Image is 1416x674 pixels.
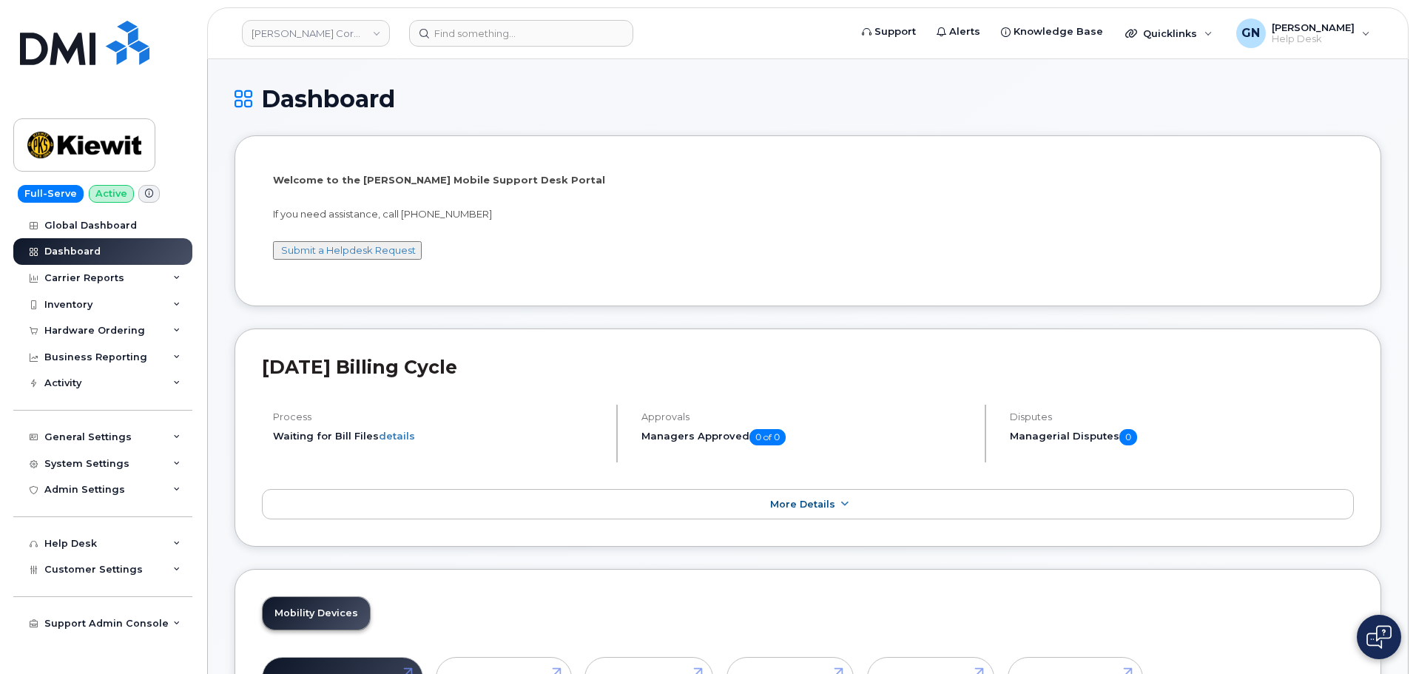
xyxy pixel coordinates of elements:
h2: [DATE] Billing Cycle [262,356,1354,378]
h4: Approvals [641,411,972,422]
button: Submit a Helpdesk Request [273,241,422,260]
a: Mobility Devices [263,597,370,630]
h5: Managerial Disputes [1010,429,1354,445]
li: Waiting for Bill Files [273,429,604,443]
h4: Disputes [1010,411,1354,422]
p: If you need assistance, call [PHONE_NUMBER] [273,207,1343,221]
a: details [379,430,415,442]
p: Welcome to the [PERSON_NAME] Mobile Support Desk Portal [273,173,1343,187]
span: 0 of 0 [749,429,786,445]
span: 0 [1119,429,1137,445]
span: More Details [770,499,835,510]
h1: Dashboard [235,86,1381,112]
a: Submit a Helpdesk Request [281,244,416,256]
img: Open chat [1366,625,1392,649]
h4: Process [273,411,604,422]
h5: Managers Approved [641,429,972,445]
